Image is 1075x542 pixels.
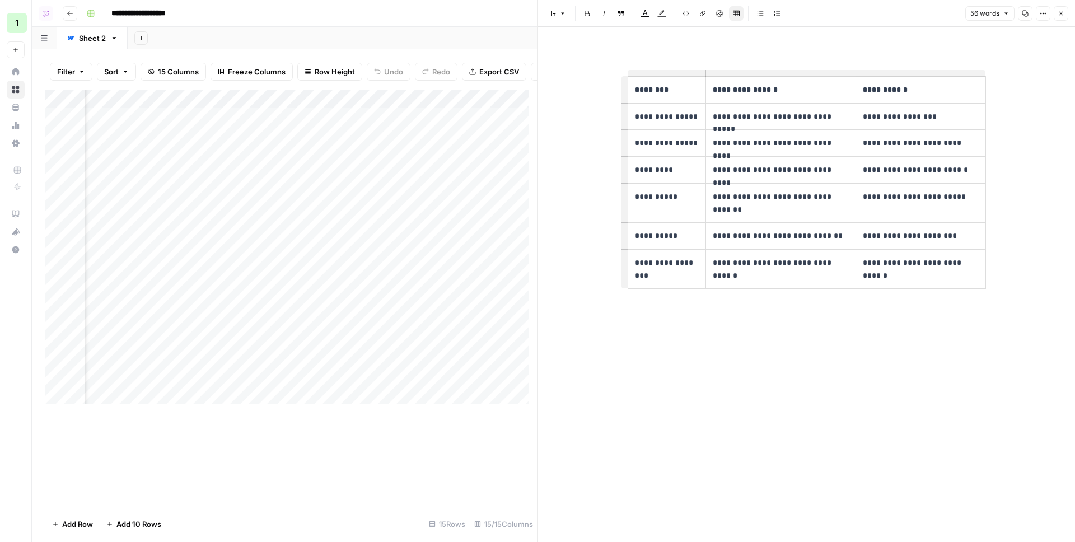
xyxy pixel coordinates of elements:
button: 56 words [965,6,1015,21]
a: Usage [7,116,25,134]
span: Add Row [62,518,93,530]
span: 15 Columns [158,66,199,77]
button: Redo [415,63,457,81]
button: Row Height [297,63,362,81]
a: Home [7,63,25,81]
button: Workspace: 1ma [7,9,25,37]
div: Sheet 2 [79,32,106,44]
span: Add 10 Rows [116,518,161,530]
span: 1 [15,16,19,30]
button: Export CSV [462,63,526,81]
span: Filter [57,66,75,77]
button: Add 10 Rows [100,515,168,533]
button: Help + Support [7,241,25,259]
button: What's new? [7,223,25,241]
div: 15/15 Columns [470,515,537,533]
span: Freeze Columns [228,66,286,77]
button: Freeze Columns [211,63,293,81]
span: Redo [432,66,450,77]
div: 15 Rows [424,515,470,533]
span: 56 words [970,8,999,18]
button: 15 Columns [141,63,206,81]
div: What's new? [7,223,24,240]
button: Undo [367,63,410,81]
button: Filter [50,63,92,81]
a: Settings [7,134,25,152]
button: Add Row [45,515,100,533]
a: AirOps Academy [7,205,25,223]
a: Your Data [7,99,25,116]
span: Undo [384,66,403,77]
button: Sort [97,63,136,81]
span: Row Height [315,66,355,77]
span: Export CSV [479,66,519,77]
span: Sort [104,66,119,77]
a: Browse [7,81,25,99]
a: Sheet 2 [57,27,128,49]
